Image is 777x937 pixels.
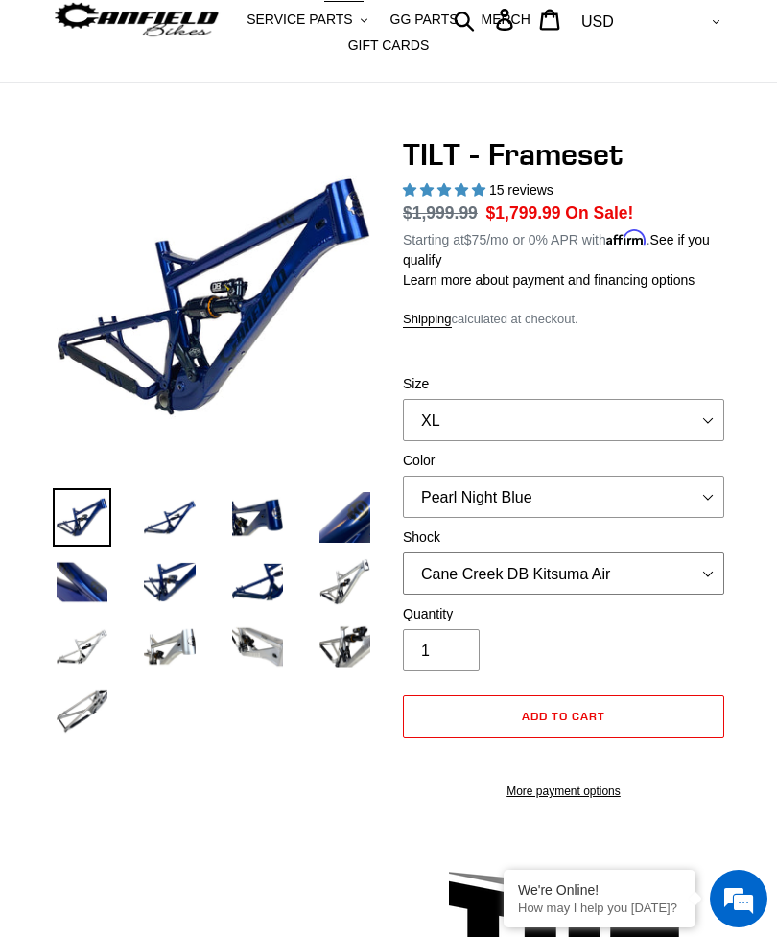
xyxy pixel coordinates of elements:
span: 5.00 stars [403,182,489,198]
span: On Sale! [565,200,633,225]
label: Size [403,374,724,394]
button: Add to cart [403,695,724,738]
div: calculated at checkout. [403,310,724,329]
img: Load image into Gallery viewer, TILT - Frameset [228,618,287,676]
img: Load image into Gallery viewer, TILT - Frameset [228,488,287,547]
label: Shock [403,527,724,548]
button: SERVICE PARTS [237,7,376,33]
span: Add to cart [522,709,605,723]
a: Learn more about payment and financing options [403,272,695,288]
img: Load image into Gallery viewer, TILT - Frameset [316,552,374,611]
img: Load image into Gallery viewer, TILT - Frameset [53,552,111,611]
a: More payment options [403,783,724,800]
span: Affirm [606,229,647,246]
img: Load image into Gallery viewer, TILT - Frameset [140,618,199,676]
img: Load image into Gallery viewer, TILT - Frameset [140,552,199,611]
label: Quantity [403,604,724,624]
span: SERVICE PARTS [247,12,352,28]
span: GIFT CARDS [348,37,430,54]
span: $1,799.99 [486,203,561,223]
div: We're Online! [518,882,681,898]
img: Load image into Gallery viewer, TILT - Frameset [316,488,374,547]
label: Color [403,451,724,471]
img: Load image into Gallery viewer, TILT - Frameset [53,682,111,740]
img: Load image into Gallery viewer, TILT - Frameset [316,618,374,676]
a: Shipping [403,312,452,328]
img: Load image into Gallery viewer, TILT - Frameset [53,618,111,676]
img: Load image into Gallery viewer, TILT - Frameset [140,488,199,547]
span: 15 reviews [489,182,553,198]
p: How may I help you today? [518,901,681,915]
h1: TILT - Frameset [403,136,724,173]
img: Load image into Gallery viewer, TILT - Frameset [53,488,111,547]
s: $1,999.99 [403,203,478,223]
a: GG PARTS [381,7,468,33]
span: GG PARTS [390,12,459,28]
a: GIFT CARDS [339,33,439,59]
img: Load image into Gallery viewer, TILT - Frameset [228,552,287,611]
p: Starting at /mo or 0% APR with . [403,225,724,270]
span: $75 [464,232,486,247]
